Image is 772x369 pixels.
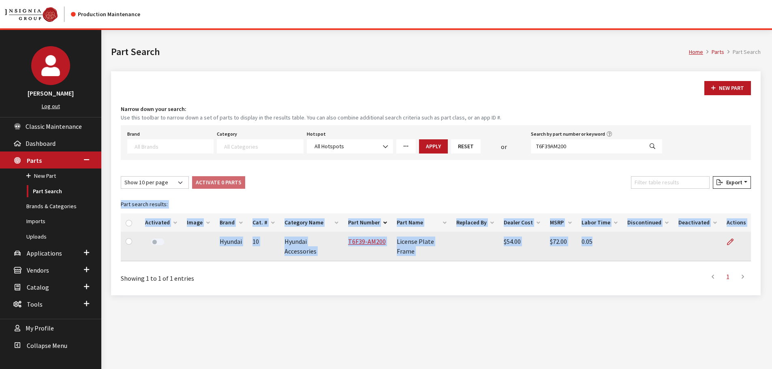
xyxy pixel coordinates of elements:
[26,139,56,147] span: Dashboard
[8,88,93,98] h3: [PERSON_NAME]
[723,179,742,186] span: Export
[217,130,237,138] label: Category
[674,213,722,232] th: Deactivated: activate to sort column ascending
[27,341,67,350] span: Collapse Menu
[312,142,388,151] span: All Hotspots
[451,213,499,232] th: Replaced By: activate to sort column ascending
[248,213,280,232] th: Cat. #: activate to sort column ascending
[27,266,49,274] span: Vendors
[248,232,280,261] td: 10
[499,213,545,232] th: Dealer Cost: activate to sort column ascending
[307,130,326,138] label: Hotspot
[26,324,54,333] span: My Profile
[451,139,481,154] button: Reset
[531,130,605,138] label: Search by part number or keyword
[643,139,662,154] button: Search
[151,239,164,245] label: Activate Part
[27,249,62,257] span: Applications
[577,213,622,232] th: Labor Time: activate to sort column ascending
[396,139,416,154] a: More Filters
[121,105,751,113] h4: Narrow down your search:
[111,45,689,59] h1: Part Search
[121,195,751,213] caption: Part search results:
[631,176,710,189] input: Filter table results
[724,48,761,56] li: Part Search
[26,122,82,130] span: Classic Maintenance
[121,268,378,283] div: Showing 1 to 1 of 1 entries
[121,113,751,122] small: Use this toolbar to narrow down a set of parts to display in the results table. You can also comb...
[622,213,674,232] th: Discontinued: activate to sort column ascending
[531,139,643,154] input: Search
[182,213,215,232] th: Image: activate to sort column ascending
[280,232,343,261] td: Hyundai Accessories
[127,139,214,154] span: Select a Brand
[217,139,303,154] span: Select a Category
[224,143,303,150] textarea: Search
[499,232,545,261] td: $54.00
[704,81,751,95] button: New Part
[713,176,751,189] button: Export
[140,213,182,232] th: Activated: activate to sort column ascending
[215,232,248,261] td: Hyundai
[545,232,576,261] td: $72.00
[577,232,622,261] td: 0.05
[27,283,49,291] span: Catalog
[392,213,451,232] th: Part Name: activate to sort column ascending
[215,213,248,232] th: Brand: activate to sort column ascending
[343,213,392,232] th: Part Number: activate to sort column descending
[5,6,71,22] a: Insignia Group logo
[135,143,213,150] textarea: Search
[5,7,58,22] img: Catalog Maintenance
[689,48,703,55] a: Home
[27,156,42,164] span: Parts
[348,237,386,245] a: T6F39-AM200
[392,232,451,261] td: License Plate Frame
[721,269,735,285] a: 1
[545,213,576,232] th: MSRP: activate to sort column ascending
[280,213,343,232] th: Category Name: activate to sort column ascending
[481,142,528,151] div: or
[42,102,60,110] a: Log out
[307,139,393,154] span: All Hotspots
[703,48,724,56] li: Parts
[127,130,140,138] label: Brand
[27,300,43,308] span: Tools
[727,232,740,252] a: Edit Part
[722,213,751,232] th: Actions
[31,46,70,85] img: Kirsten Dart
[419,139,448,154] button: Apply
[71,10,140,19] div: Production Maintenance
[314,143,344,150] span: All Hotspots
